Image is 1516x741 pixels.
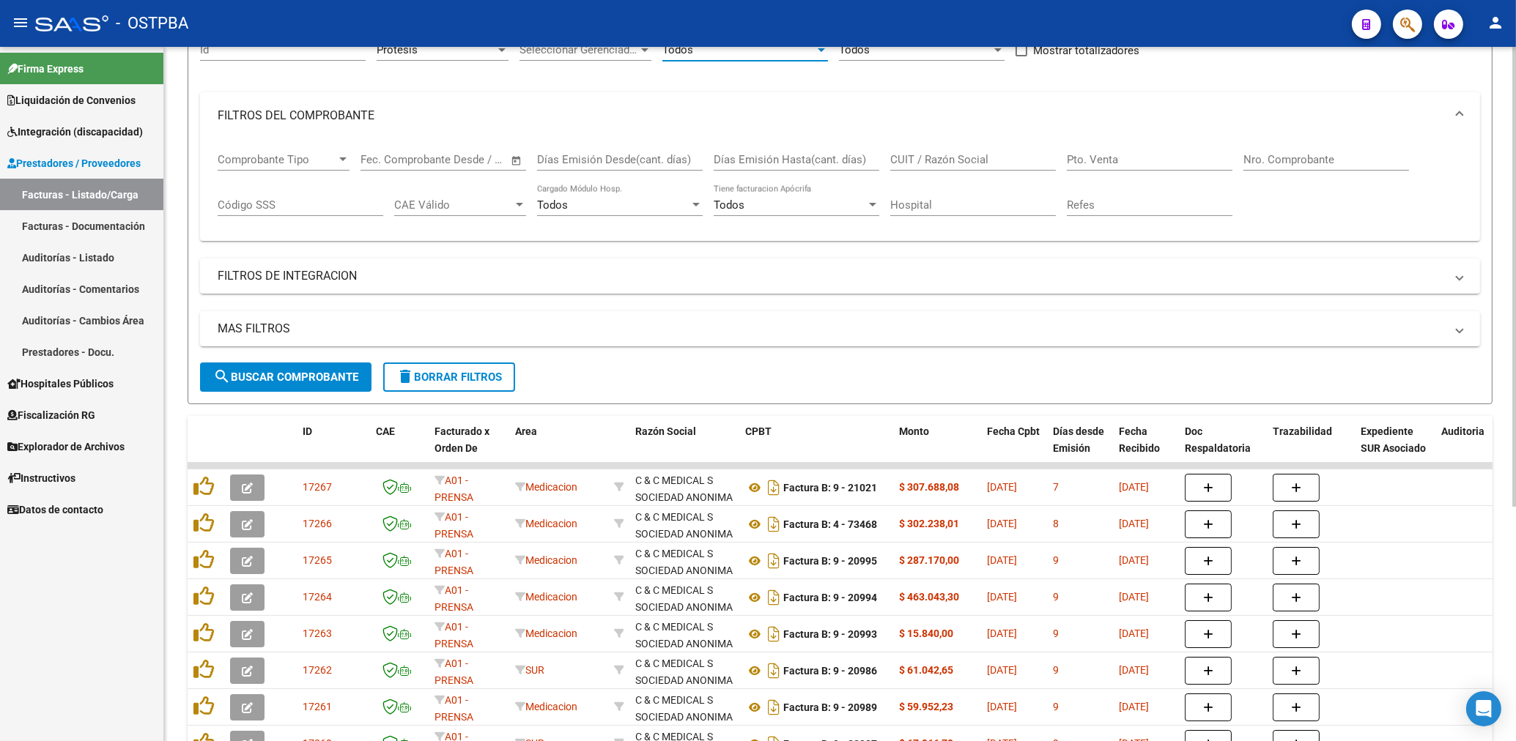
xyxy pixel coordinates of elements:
strong: Factura B: 4 - 73468 [783,518,877,530]
datatable-header-cell: Días desde Emisión [1047,416,1113,480]
datatable-header-cell: Expediente SUR Asociado [1355,416,1435,480]
strong: $ 287.170,00 [899,554,959,566]
span: 9 [1053,628,1059,639]
div: 30707174702 [635,692,733,723]
div: C & C MEDICAL S SOCIEDAD ANONIMA [635,692,733,726]
div: 30707174702 [635,619,733,649]
mat-icon: menu [12,14,29,31]
mat-icon: delete [396,368,414,385]
strong: $ 59.952,23 [899,701,953,712]
span: Trazabilidad [1273,425,1332,437]
div: 30707174702 [635,655,733,686]
span: Monto [899,425,929,437]
span: A01 - PRENSA [435,621,473,649]
span: 9 [1053,554,1059,566]
span: A01 - PRENSA [435,584,473,613]
i: Descargar documento [764,549,783,573]
mat-panel-title: MAS FILTROS [218,321,1445,337]
span: 9 [1053,591,1059,603]
span: Días desde Emisión [1053,425,1104,454]
div: 30707174702 [635,545,733,576]
mat-expansion-panel-header: FILTROS DE INTEGRACION [200,258,1480,294]
span: 17261 [303,701,332,712]
div: C & C MEDICAL S SOCIEDAD ANONIMA [635,655,733,689]
span: Medicacion [515,518,577,529]
span: CAE Válido [394,198,513,212]
strong: Factura B: 9 - 20995 [783,555,877,567]
span: 17267 [303,481,332,493]
span: ID [303,425,312,437]
span: Hospitales Públicos [7,376,114,392]
div: 30707174702 [635,582,733,613]
strong: $ 463.043,30 [899,591,959,603]
span: 17262 [303,664,332,676]
span: [DATE] [987,518,1017,529]
strong: Factura B: 9 - 21021 [783,482,877,494]
span: 17266 [303,518,332,529]
span: 8 [1053,518,1059,529]
span: Buscar Comprobante [213,370,358,384]
i: Descargar documento [764,476,783,499]
i: Descargar documento [764,659,783,682]
span: Liquidación de Convenios [7,92,136,108]
span: [DATE] [1119,664,1149,676]
div: Open Intercom Messenger [1466,691,1501,726]
div: C & C MEDICAL S SOCIEDAD ANONIMA [635,509,733,543]
div: 30707174702 [635,509,733,540]
span: [DATE] [1119,628,1149,639]
strong: Factura B: 9 - 20986 [783,665,877,677]
span: Todos [537,198,568,212]
datatable-header-cell: CPBT [739,416,893,480]
span: Auditoria [1441,425,1484,437]
span: Medicacion [515,628,577,639]
span: Medicacion [515,591,577,603]
div: C & C MEDICAL S SOCIEDAD ANONIMA [635,582,733,616]
span: A01 - PRENSA [435,511,473,540]
span: [DATE] [1119,701,1149,712]
span: [DATE] [987,554,1017,566]
span: [DATE] [1119,554,1149,566]
mat-panel-title: FILTROS DE INTEGRACION [218,268,1445,284]
span: CPBT [745,425,772,437]
span: [DATE] [987,664,1017,676]
input: Start date [360,153,408,166]
i: Descargar documento [764,513,783,536]
span: Prestadores / Proveedores [7,155,141,171]
span: [DATE] [987,628,1017,639]
span: 17263 [303,628,332,639]
span: Medicacion [515,481,577,493]
span: 17265 [303,554,332,566]
span: [DATE] [987,591,1017,603]
span: Seleccionar Gerenciador [519,43,638,56]
datatable-header-cell: CAE [370,416,429,480]
span: Borrar Filtros [396,370,502,384]
span: Expediente SUR Asociado [1361,425,1426,454]
span: SUR [515,664,544,676]
datatable-header-cell: Doc Respaldatoria [1179,416,1267,480]
span: Datos de contacto [7,502,103,518]
div: C & C MEDICAL S SOCIEDAD ANONIMA [635,619,733,652]
datatable-header-cell: Auditoria [1435,416,1505,480]
strong: $ 307.688,08 [899,481,959,493]
span: Comprobante Tipo [218,153,336,166]
span: Explorador de Archivos [7,439,125,455]
div: FILTROS DEL COMPROBANTE [200,139,1480,242]
span: [DATE] [1119,518,1149,529]
span: 17264 [303,591,332,603]
span: Todos [714,198,744,212]
i: Descargar documento [764,696,783,719]
strong: Factura B: 9 - 20989 [783,701,877,713]
span: Medicacion [515,554,577,566]
span: [DATE] [1119,481,1149,493]
span: Fecha Recibido [1119,425,1160,454]
span: Firma Express [7,61,84,77]
datatable-header-cell: Fecha Cpbt [981,416,1047,480]
datatable-header-cell: Razón Social [629,416,739,480]
mat-expansion-panel-header: FILTROS DEL COMPROBANTE [200,92,1480,139]
span: A01 - PRENSA [435,474,473,503]
div: C & C MEDICAL S SOCIEDAD ANONIMA [635,472,733,506]
span: Fiscalización RG [7,407,95,423]
span: CAE [376,425,395,437]
span: Todos [839,43,870,56]
span: Area [515,425,537,437]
